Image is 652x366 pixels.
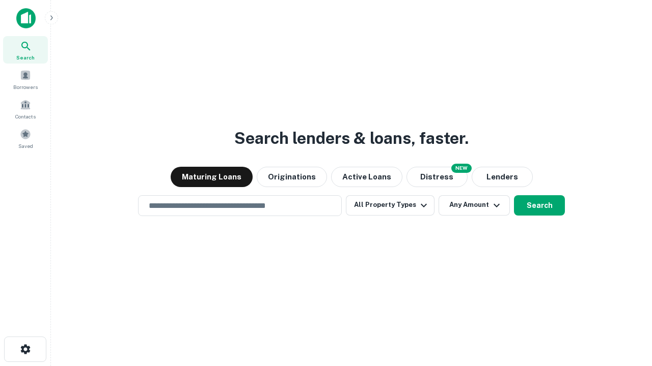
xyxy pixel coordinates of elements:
div: NEW [451,164,472,173]
a: Borrowers [3,66,48,93]
button: Lenders [472,167,533,187]
iframe: Chat Widget [601,285,652,333]
span: Saved [18,142,33,150]
span: Contacts [15,112,36,120]
button: Search distressed loans with lien and other non-mortgage details. [406,167,468,187]
button: All Property Types [346,195,434,216]
span: Borrowers [13,83,38,91]
a: Saved [3,125,48,152]
a: Contacts [3,95,48,123]
span: Search [16,53,35,62]
button: Originations [257,167,327,187]
button: Search [514,195,565,216]
button: Active Loans [331,167,402,187]
a: Search [3,36,48,64]
h3: Search lenders & loans, faster. [234,126,469,150]
button: Any Amount [439,195,510,216]
img: capitalize-icon.png [16,8,36,28]
button: Maturing Loans [171,167,253,187]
